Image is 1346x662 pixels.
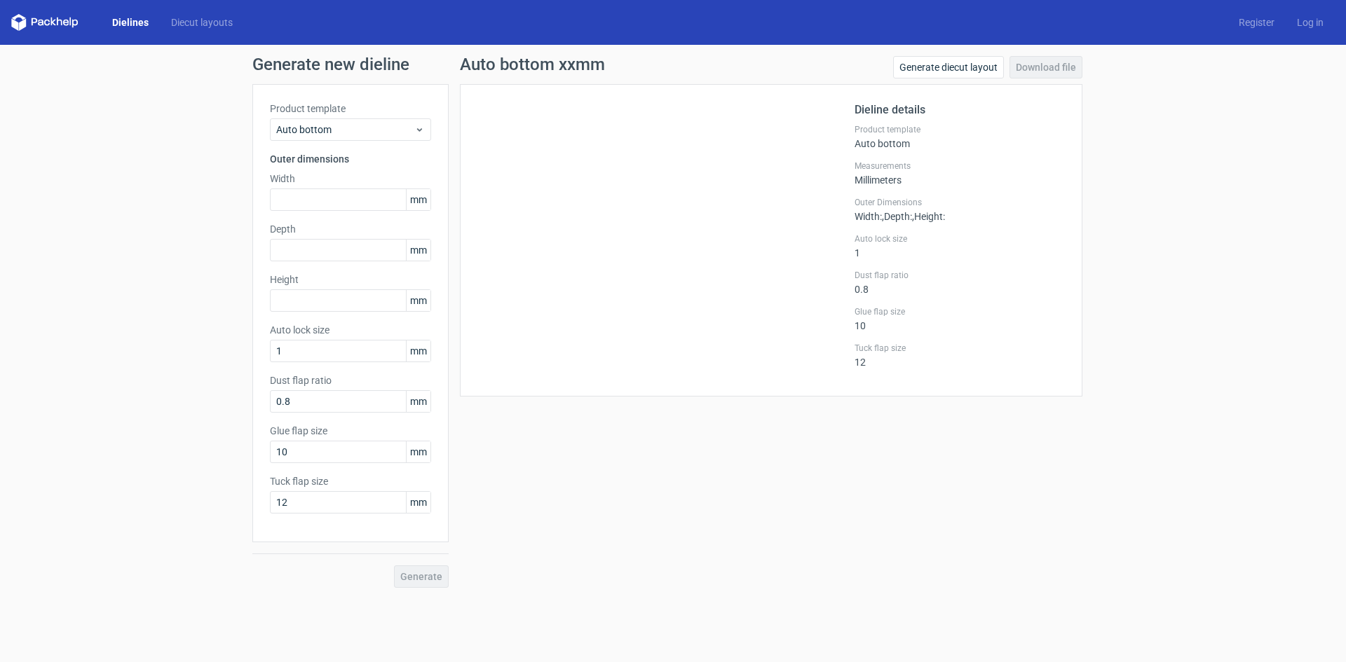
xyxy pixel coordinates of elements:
div: 12 [855,343,1065,368]
a: Log in [1286,15,1335,29]
label: Width [270,172,431,186]
label: Measurements [855,160,1065,172]
span: mm [406,290,430,311]
label: Dust flap ratio [855,270,1065,281]
label: Outer Dimensions [855,197,1065,208]
label: Product template [855,124,1065,135]
label: Product template [270,102,431,116]
span: Auto bottom [276,123,414,137]
span: mm [406,189,430,210]
label: Auto lock size [270,323,431,337]
div: Millimeters [855,160,1065,186]
label: Tuck flap size [855,343,1065,354]
h1: Generate new dieline [252,56,1094,73]
span: mm [406,391,430,412]
span: mm [406,492,430,513]
span: mm [406,340,430,361]
span: Width : [855,211,882,222]
h2: Dieline details [855,102,1065,118]
span: mm [406,240,430,261]
label: Height [270,273,431,287]
span: , Depth : [882,211,912,222]
div: 0.8 [855,270,1065,295]
label: Glue flap size [855,306,1065,317]
label: Glue flap size [270,424,431,438]
a: Diecut layouts [160,15,244,29]
label: Tuck flap size [270,474,431,488]
label: Depth [270,222,431,236]
h3: Outer dimensions [270,152,431,166]
div: Auto bottom [855,124,1065,149]
a: Generate diecut layout [893,56,1004,78]
a: Register [1228,15,1286,29]
div: 1 [855,233,1065,258]
label: Auto lock size [855,233,1065,244]
label: Dust flap ratio [270,373,431,387]
div: 10 [855,306,1065,331]
a: Dielines [101,15,160,29]
h1: Auto bottom xxmm [460,56,605,73]
span: mm [406,441,430,462]
span: , Height : [912,211,945,222]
